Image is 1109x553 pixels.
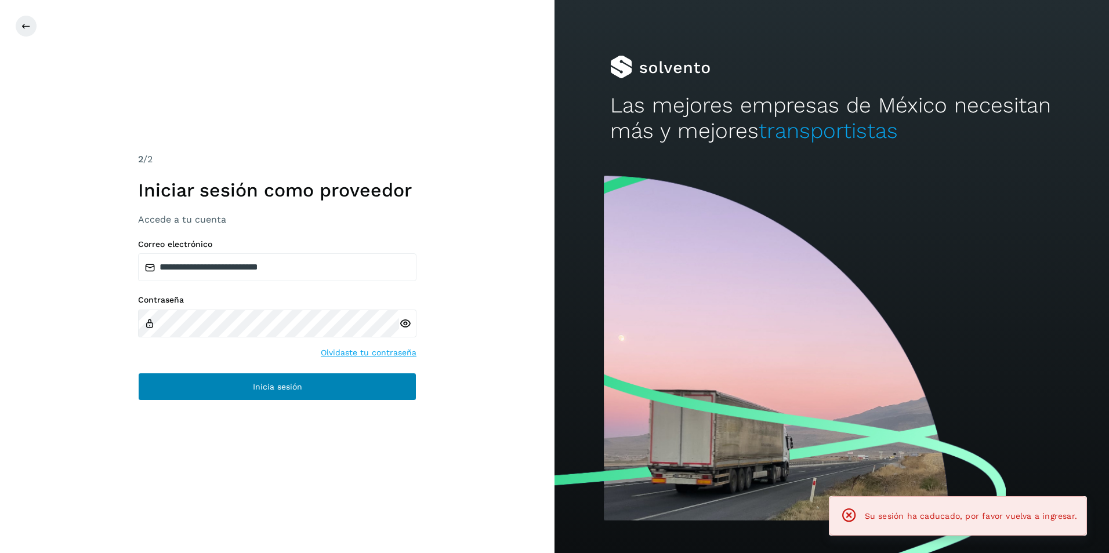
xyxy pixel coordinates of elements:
label: Contraseña [138,295,416,305]
span: Su sesión ha caducado, por favor vuelva a ingresar. [865,511,1077,521]
span: transportistas [759,118,898,143]
button: Inicia sesión [138,373,416,401]
span: 2 [138,154,143,165]
span: Inicia sesión [253,383,302,391]
div: /2 [138,152,416,166]
h1: Iniciar sesión como proveedor [138,179,416,201]
h2: Las mejores empresas de México necesitan más y mejores [610,93,1054,144]
a: Olvidaste tu contraseña [321,347,416,359]
h3: Accede a tu cuenta [138,214,416,225]
label: Correo electrónico [138,239,416,249]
